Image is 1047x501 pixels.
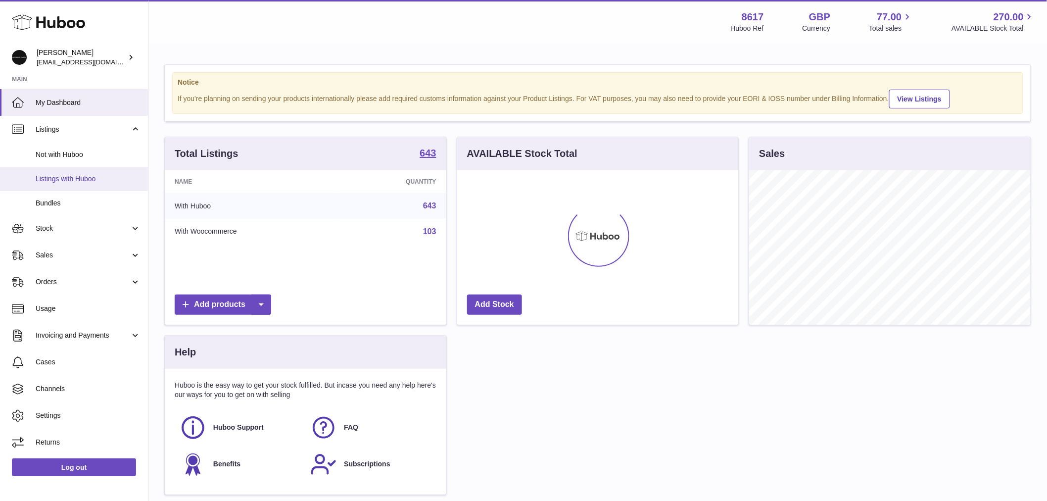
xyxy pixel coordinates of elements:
[36,304,141,313] span: Usage
[165,219,339,245] td: With Woocommerce
[344,459,390,469] span: Subscriptions
[877,10,902,24] span: 77.00
[36,150,141,159] span: Not with Huboo
[175,295,271,315] a: Add products
[36,438,141,447] span: Returns
[36,224,130,233] span: Stock
[36,411,141,420] span: Settings
[165,170,339,193] th: Name
[952,10,1035,33] a: 270.00 AVAILABLE Stock Total
[952,24,1035,33] span: AVAILABLE Stock Total
[467,147,577,160] h3: AVAILABLE Stock Total
[423,201,436,210] a: 643
[344,423,358,432] span: FAQ
[869,24,913,33] span: Total sales
[12,50,27,65] img: internalAdmin-8617@internal.huboo.com
[180,451,300,478] a: Benefits
[742,10,764,24] strong: 8617
[175,147,238,160] h3: Total Listings
[869,10,913,33] a: 77.00 Total sales
[175,381,436,400] p: Huboo is the easy way to get your stock fulfilled. But incase you need any help here's our ways f...
[420,148,436,160] a: 643
[310,414,431,441] a: FAQ
[36,98,141,107] span: My Dashboard
[36,199,141,208] span: Bundles
[467,295,522,315] a: Add Stock
[759,147,785,160] h3: Sales
[37,48,126,67] div: [PERSON_NAME]
[36,277,130,287] span: Orders
[36,174,141,184] span: Listings with Huboo
[731,24,764,33] div: Huboo Ref
[809,10,830,24] strong: GBP
[36,331,130,340] span: Invoicing and Payments
[310,451,431,478] a: Subscriptions
[889,90,950,108] a: View Listings
[803,24,831,33] div: Currency
[213,423,264,432] span: Huboo Support
[423,227,436,236] a: 103
[339,170,446,193] th: Quantity
[180,414,300,441] a: Huboo Support
[36,384,141,394] span: Channels
[36,250,130,260] span: Sales
[12,458,136,476] a: Log out
[36,125,130,134] span: Listings
[36,357,141,367] span: Cases
[37,58,145,66] span: [EMAIL_ADDRESS][DOMAIN_NAME]
[420,148,436,158] strong: 643
[175,346,196,359] h3: Help
[213,459,240,469] span: Benefits
[165,193,339,219] td: With Huboo
[994,10,1024,24] span: 270.00
[178,88,1018,108] div: If you're planning on sending your products internationally please add required customs informati...
[178,78,1018,87] strong: Notice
